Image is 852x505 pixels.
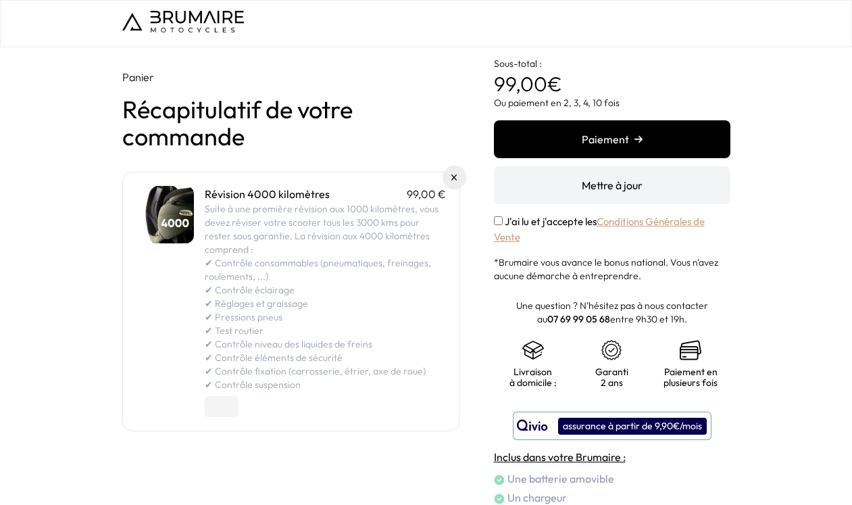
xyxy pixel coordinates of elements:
[558,418,707,435] div: assurance à partir de 9,90€/mois
[494,96,730,110] p: Ou paiement en 2, 3, 4, 10 fois
[451,174,457,181] img: Supprimer du panier
[494,47,730,96] p: €
[494,475,505,485] img: check.png
[522,339,544,361] img: shipping.png
[494,215,705,243] a: Conditions Générales de Vente
[680,339,701,361] img: credit-cards.png
[663,366,718,388] p: Paiement en plusieurs fois
[494,215,705,243] label: J'ai lu et j'accepte les
[507,366,559,388] p: Livraison à domicile :
[122,69,460,85] p: Panier
[122,96,460,150] h1: Récapitulatif de votre commande
[205,256,446,283] p: ✔ Contrôle consommables (pneumatiques, freinages, roulements, ...)
[494,71,547,97] span: 99,00
[513,412,711,440] button: assurance à partir de 9,90€/mois
[205,202,446,256] p: Suite à une première révision aux 1000 kilomètres, vous devez réviser votre scooter tous les 3000...
[205,283,446,297] p: ✔ Contrôle éclairage
[205,297,446,310] p: ✔ Réglages et graissage
[205,310,446,324] p: ✔ Pressions pneus
[517,418,548,434] img: logo qivio
[494,449,730,465] h4: Inclus dans votre Brumaire :
[494,57,542,70] span: Sous-total :
[494,299,730,326] p: Une question ? N'hésitez pas à nous contacter au entre 9h30 et 19h.
[494,166,730,204] button: Mettre à jour
[205,337,446,351] p: ✔ Contrôle niveau des liquides de freins
[205,324,446,337] p: ✔ Test routier
[205,378,446,391] p: ✔ Contrôle suspension
[494,120,730,158] button: Paiement
[634,135,643,143] img: right-arrow.png
[205,364,446,378] p: ✔ Contrôle fixation (carrosserie, étrier, axe de roue)
[547,313,610,325] a: 07 69 99 05 68
[205,351,446,364] p: ✔ Contrôle éléments de sécurité
[136,186,194,243] img: Révision 4000 kilomètres
[494,256,730,283] p: *Brumaire vous avance le bonus national. Vous n'avez aucune démarche à entreprendre.
[494,494,505,504] img: check.png
[122,11,244,32] img: Logo de Brumaire
[601,339,622,361] img: certificat-de-garantie.png
[205,187,330,201] a: Révision 4000 kilomètres
[407,186,446,202] p: 99,00 €
[586,366,638,388] p: Garanti 2 ans
[494,471,730,487] li: Une batterie amovible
